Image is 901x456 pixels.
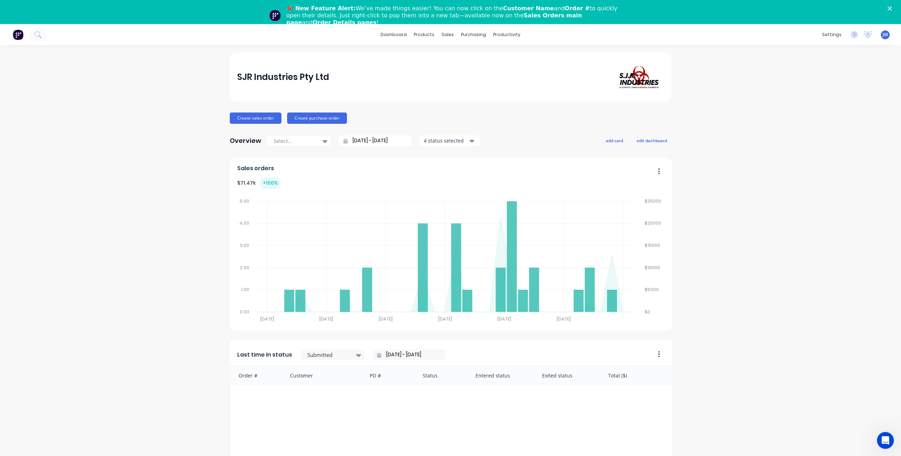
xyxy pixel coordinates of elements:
tspan: [DATE] [557,316,571,322]
tspan: [DATE] [439,316,452,322]
div: products [410,29,438,40]
button: Create purchase order [287,112,347,124]
tspan: $5000 [645,287,660,293]
button: add card [601,136,628,145]
b: Customer Name [503,5,554,12]
div: SJR Industries Pty Ltd [237,70,329,84]
tspan: 1.00 [241,287,249,293]
div: Entered status [468,366,535,385]
span: Last time in status [237,351,292,359]
img: SJR Industries Pty Ltd [614,62,664,92]
div: + 100 % [260,177,281,189]
iframe: Intercom live chat [877,432,894,449]
div: Total ($) [601,366,672,385]
div: $ 71.47k [237,177,281,189]
img: Profile image for Team [269,10,281,21]
div: sales [438,29,457,40]
tspan: 4.00 [239,220,249,226]
b: 📣 New Feature Alert: [286,5,356,12]
div: productivity [490,29,524,40]
button: 4 status selected [420,135,480,146]
div: PO # [363,366,416,385]
div: Close [888,6,895,11]
tspan: 2.00 [240,265,249,271]
b: Order # [565,5,590,12]
tspan: [DATE] [320,316,333,322]
button: edit dashboard [632,136,672,145]
button: Create sales order [230,112,281,124]
div: Status [416,366,469,385]
tspan: [DATE] [379,316,393,322]
div: Order # [230,366,283,385]
tspan: 5.00 [240,198,249,204]
tspan: $10000 [645,265,661,271]
a: dashboard [377,29,410,40]
div: We’ve made things easier! You can now click on the and to quickly open their details. Just right-... [286,5,621,26]
tspan: 3.00 [240,242,249,248]
tspan: $15000 [645,242,661,248]
tspan: $0 [645,309,651,315]
div: settings [819,29,845,40]
div: Overview [230,134,261,148]
tspan: 0.00 [240,309,249,315]
span: JM [883,31,888,38]
input: Filter by date [381,350,442,360]
tspan: [DATE] [498,316,512,322]
div: 4 status selected [424,137,468,144]
div: Customer [283,366,363,385]
tspan: [DATE] [260,316,274,322]
span: Sales orders [237,164,274,173]
img: Factory [13,29,23,40]
tspan: $25000 [645,198,662,204]
div: purchasing [457,29,490,40]
div: Exited status [535,366,601,385]
tspan: $20000 [645,220,662,226]
b: Order Details pages [313,19,376,26]
b: Sales Orders main page [286,12,582,26]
